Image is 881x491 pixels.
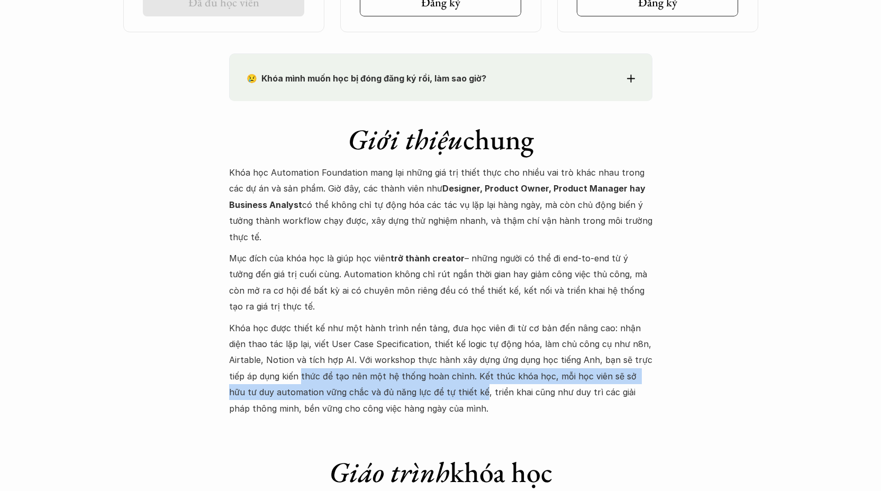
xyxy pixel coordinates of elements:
[229,165,652,245] p: Khóa học Automation Foundation mang lại những giá trị thiết thực cho nhiều vai trò khác nhau tron...
[229,183,648,210] strong: Designer, Product Owner, Product Manager hay Business Analyst
[390,253,465,263] strong: trở thành creator
[229,250,652,315] p: Mục đích của khóa học là giúp học viên – những người có thể đi end-to-end từ ý tưởng đến giá trị ...
[247,73,486,84] strong: 😢 Khóa mình muốn học bị đóng đăng ký rồi, làm sao giờ?
[329,453,450,490] em: Giáo trình
[229,320,652,416] p: Khóa học được thiết kế như một hành trình nền tảng, đưa học viên đi từ cơ bản đến nâng cao: nhận ...
[229,455,652,489] h1: khóa học
[229,122,652,157] h1: chung
[348,121,463,158] em: Giới thiệu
